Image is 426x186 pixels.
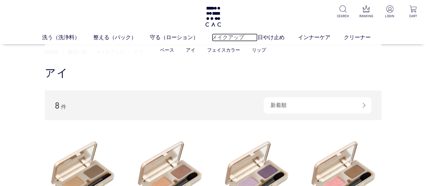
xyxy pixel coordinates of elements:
span: 件 [61,104,66,110]
a: メイクアップ [212,33,258,42]
a: SEARCH [335,5,351,19]
a: LOGIN [382,5,397,19]
p: SEARCH [335,14,351,19]
img: logo [204,7,222,27]
a: CART [405,5,421,19]
a: RANKING [359,5,374,19]
a: ベース [160,47,174,53]
a: 守る（ローション） [150,33,212,42]
p: RANKING [359,14,374,19]
a: 整える（パック） [93,33,150,42]
a: 日やけ止め [258,33,298,42]
p: LOGIN [382,14,397,19]
a: 洗う（洗浄料） [42,33,93,42]
a: フェイスカラー [207,47,240,53]
div: 新着順 [264,97,371,113]
span: 8 [55,100,60,110]
h1: アイ [45,66,382,80]
a: インナーケア [298,33,344,42]
a: リップ [252,47,266,53]
a: アイ [186,47,195,53]
p: CART [405,14,421,19]
a: クリーナー [344,33,384,42]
